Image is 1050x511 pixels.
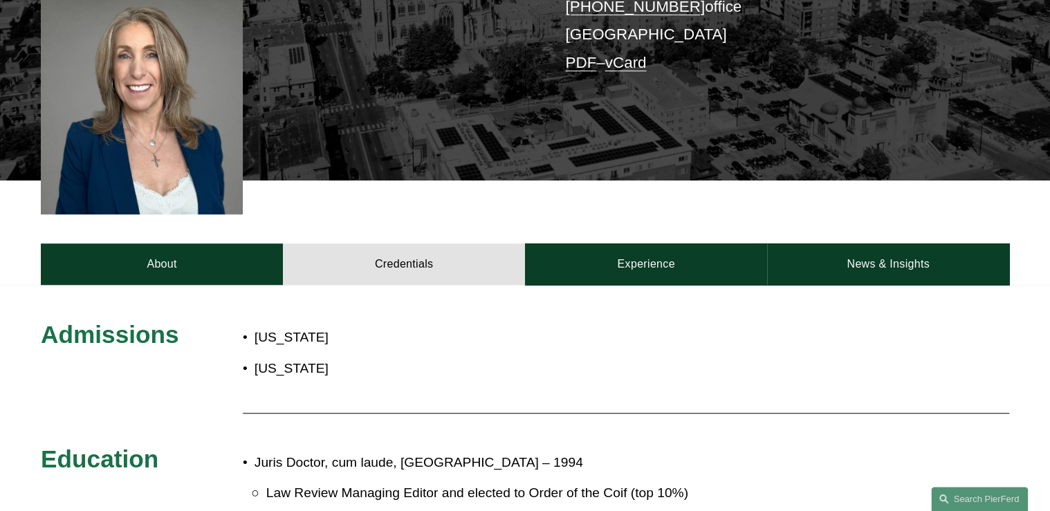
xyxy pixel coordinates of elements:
[525,243,767,285] a: Experience
[255,326,606,350] p: [US_STATE]
[41,445,158,472] span: Education
[255,357,606,381] p: [US_STATE]
[605,54,647,71] a: vCard
[266,481,888,505] p: Law Review Managing Editor and elected to Order of the Coif (top 10%)
[283,243,525,285] a: Credentials
[931,487,1028,511] a: Search this site
[767,243,1009,285] a: News & Insights
[565,54,596,71] a: PDF
[41,243,283,285] a: About
[41,321,178,348] span: Admissions
[255,451,888,475] p: Juris Doctor, cum laude, [GEOGRAPHIC_DATA] – 1994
